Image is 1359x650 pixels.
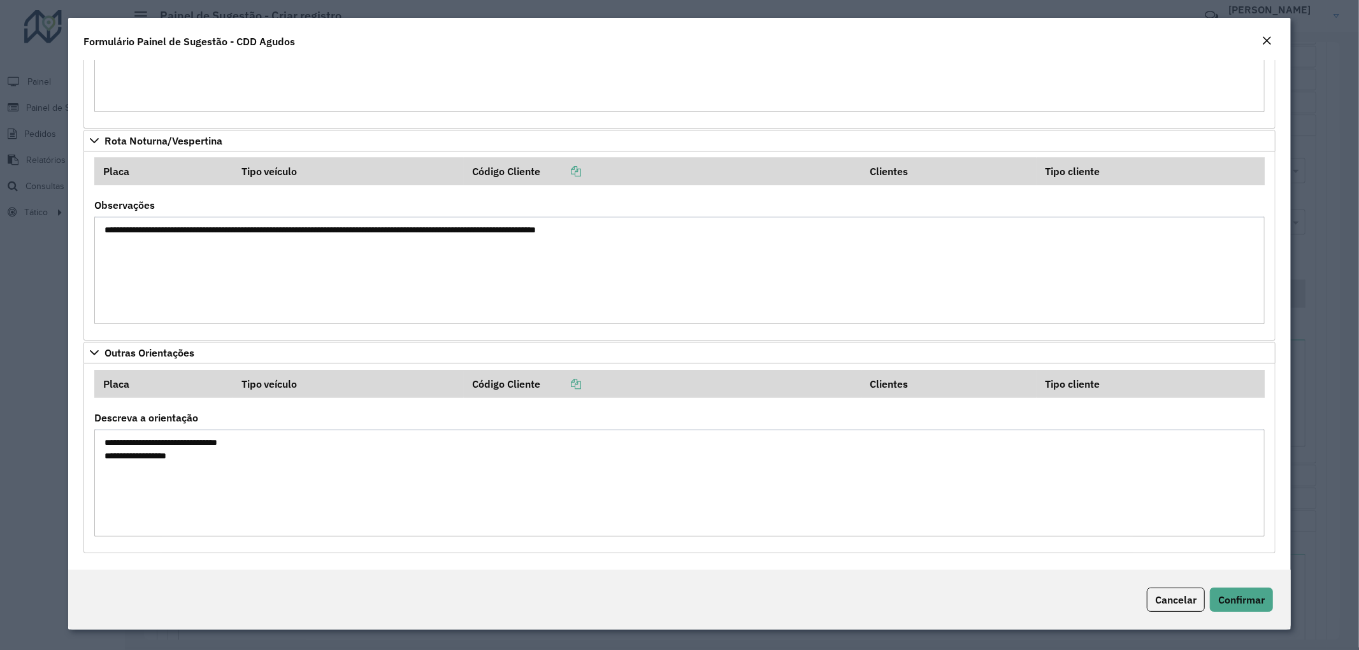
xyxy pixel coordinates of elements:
th: Placa [94,158,233,185]
th: Tipo veículo [233,370,464,397]
a: Copiar [540,165,581,178]
h4: Formulário Painel de Sugestão - CDD Agudos [83,34,295,49]
th: Placa [94,370,233,397]
div: Rota Noturna/Vespertina [83,152,1276,341]
button: Confirmar [1210,588,1273,612]
div: Outras Orientações [83,364,1276,553]
label: Observações [94,197,155,213]
th: Clientes [861,370,1037,397]
th: Clientes [861,158,1037,185]
th: Tipo veículo [233,158,464,185]
span: Rota Noturna/Vespertina [104,136,222,146]
span: Cancelar [1155,593,1197,606]
button: Close [1258,33,1276,50]
label: Descreva a orientação [94,410,198,425]
th: Tipo cliente [1037,370,1265,397]
a: Rota Noturna/Vespertina [83,130,1276,152]
em: Fechar [1262,36,1272,46]
th: Tipo cliente [1037,158,1265,185]
a: Copiar [540,378,581,390]
span: Outras Orientações [104,348,194,358]
span: Confirmar [1218,593,1265,606]
th: Código Cliente [464,158,861,185]
button: Cancelar [1147,588,1205,612]
th: Código Cliente [464,370,861,397]
a: Outras Orientações [83,342,1276,364]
